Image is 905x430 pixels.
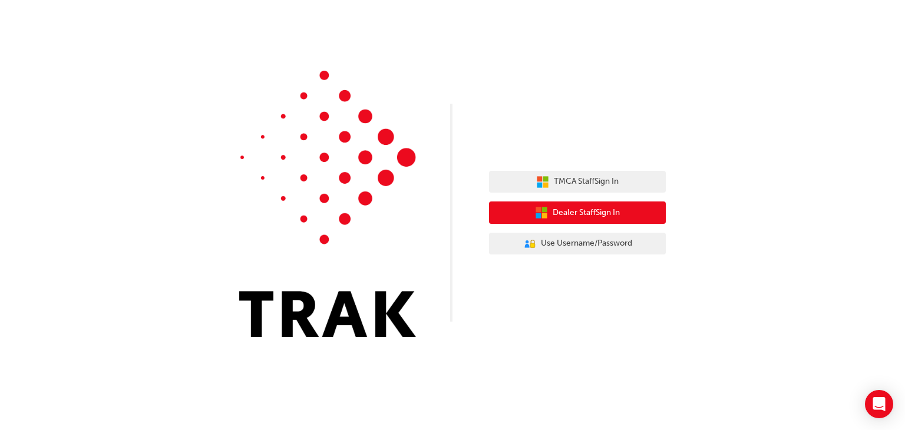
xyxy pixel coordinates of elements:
[553,206,620,220] span: Dealer Staff Sign In
[541,237,632,250] span: Use Username/Password
[554,175,619,188] span: TMCA Staff Sign In
[489,201,666,224] button: Dealer StaffSign In
[489,233,666,255] button: Use Username/Password
[239,71,416,337] img: Trak
[489,171,666,193] button: TMCA StaffSign In
[865,390,893,418] div: Open Intercom Messenger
